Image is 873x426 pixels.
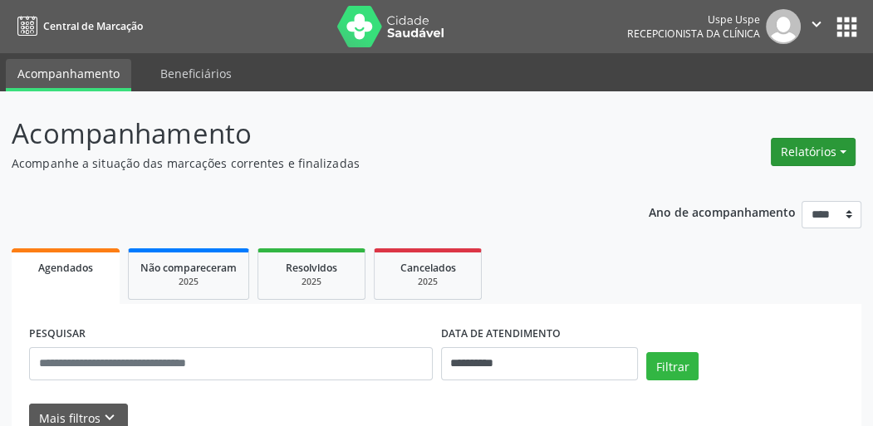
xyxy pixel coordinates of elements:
[38,261,93,275] span: Agendados
[400,261,456,275] span: Cancelados
[441,321,561,347] label: DATA DE ATENDIMENTO
[12,154,606,172] p: Acompanhe a situação das marcações correntes e finalizadas
[29,321,86,347] label: PESQUISAR
[12,113,606,154] p: Acompanhamento
[646,352,699,380] button: Filtrar
[270,276,353,288] div: 2025
[832,12,861,42] button: apps
[627,12,760,27] div: Uspe Uspe
[766,9,801,44] img: img
[149,59,243,88] a: Beneficiários
[140,276,237,288] div: 2025
[649,201,796,222] p: Ano de acompanhamento
[801,9,832,44] button: 
[6,59,131,91] a: Acompanhamento
[771,138,856,166] button: Relatórios
[43,19,143,33] span: Central de Marcação
[12,12,143,40] a: Central de Marcação
[140,261,237,275] span: Não compareceram
[286,261,337,275] span: Resolvidos
[627,27,760,41] span: Recepcionista da clínica
[807,15,826,33] i: 
[386,276,469,288] div: 2025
